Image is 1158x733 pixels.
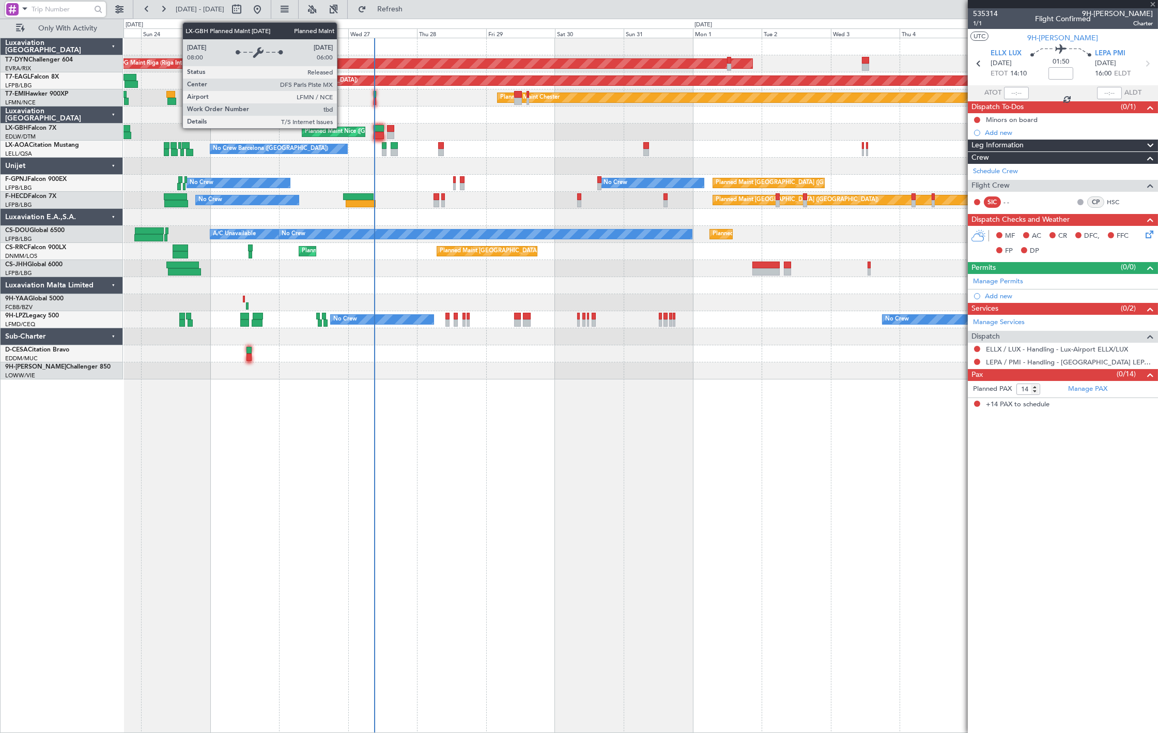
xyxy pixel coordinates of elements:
span: Permits [971,262,996,274]
button: UTC [970,32,989,41]
span: ELLX LUX [991,49,1022,59]
span: DFC, [1084,231,1100,241]
span: Services [971,303,998,315]
span: Charter [1082,19,1153,28]
span: LX-GBH [5,125,28,131]
a: CS-RRCFalcon 900LX [5,245,66,251]
span: 1/1 [973,19,998,28]
span: MF [1005,231,1015,241]
div: AOG Maint Riga (Riga Intl) [115,56,185,71]
div: Planned Maint [GEOGRAPHIC_DATA] ([GEOGRAPHIC_DATA]) [716,192,878,208]
span: 14:10 [1010,69,1027,79]
a: LFPB/LBG [5,82,32,89]
div: Sat 30 [555,28,624,38]
div: CP [1087,196,1104,208]
span: [DATE] [1095,58,1116,69]
a: ELLX / LUX - Handling - Lux-Airport ELLX/LUX [986,345,1128,354]
div: Planned Maint [GEOGRAPHIC_DATA] ([GEOGRAPHIC_DATA]) [440,243,603,259]
div: No Crew [885,312,909,327]
span: Dispatch To-Dos [971,101,1024,113]
span: 9H-[PERSON_NAME] [1028,33,1099,43]
button: Refresh [353,1,415,18]
a: Manage Permits [973,277,1023,287]
span: 9H-LPZ [5,313,26,319]
a: HSC [1107,197,1130,207]
div: Flight Confirmed [1035,14,1091,25]
span: ATOT [984,88,1001,98]
span: Flight Crew [971,180,1010,192]
span: LEPA PMI [1095,49,1125,59]
span: Dispatch [971,331,1000,343]
div: Fri 29 [486,28,555,38]
a: Manage PAX [1068,384,1107,394]
span: F-HECD [5,193,28,200]
a: F-GPNJFalcon 900EX [5,176,67,182]
span: AC [1032,231,1041,241]
div: - - [1003,197,1027,207]
div: SIC [984,196,1001,208]
div: Planned Maint [GEOGRAPHIC_DATA] ([GEOGRAPHIC_DATA]) [302,243,465,259]
div: Mon 25 [210,28,279,38]
div: Wed 27 [348,28,417,38]
a: D-CESACitation Bravo [5,347,69,353]
div: Sun 31 [624,28,692,38]
span: DP [1030,246,1039,256]
div: Planned Maint [GEOGRAPHIC_DATA] ([GEOGRAPHIC_DATA]) [713,226,875,242]
span: 01:50 [1053,57,1069,67]
div: Grounded [US_STATE] ([GEOGRAPHIC_DATA]) [236,73,358,88]
span: (0/1) [1121,101,1136,112]
div: No Crew [333,312,357,327]
a: 9H-YAAGlobal 5000 [5,296,64,302]
span: FFC [1117,231,1129,241]
span: Only With Activity [27,25,109,32]
span: FP [1005,246,1013,256]
a: LEPA / PMI - Handling - [GEOGRAPHIC_DATA] LEPA / PMI [986,358,1153,366]
div: Add new [985,128,1153,137]
a: F-HECDFalcon 7X [5,193,56,200]
a: Manage Services [973,317,1025,328]
span: D-CESA [5,347,28,353]
a: 9H-LPZLegacy 500 [5,313,59,319]
span: 16:00 [1095,69,1111,79]
a: EDDM/MUC [5,355,38,362]
span: (0/14) [1117,369,1136,379]
div: Mon 1 [693,28,762,38]
div: Sun 24 [141,28,210,38]
div: No Crew [604,175,627,191]
a: LFMN/NCE [5,99,36,106]
span: LX-AOA [5,142,29,148]
button: Only With Activity [11,20,112,37]
div: Minors on board [986,115,1038,124]
span: T7-DYN [5,57,28,63]
span: Pax [971,369,983,381]
span: T7-EMI [5,91,25,97]
a: T7-DYNChallenger 604 [5,57,73,63]
span: Leg Information [971,140,1024,151]
span: +14 PAX to schedule [986,400,1049,410]
a: Schedule Crew [973,166,1018,177]
span: Dispatch Checks and Weather [971,214,1070,226]
div: Planned Maint Nice ([GEOGRAPHIC_DATA]) [305,124,420,140]
span: (0/0) [1121,262,1136,272]
a: LFPB/LBG [5,201,32,209]
label: Planned PAX [973,384,1012,394]
a: LOWW/VIE [5,372,35,379]
a: EVRA/RIX [5,65,31,72]
div: Planned Maint Chester [500,90,560,105]
span: ELDT [1114,69,1131,79]
a: T7-EAGLFalcon 8X [5,74,59,80]
span: Refresh [368,6,412,13]
a: CS-JHHGlobal 6000 [5,262,63,268]
span: Crew [971,152,989,164]
span: 535314 [973,8,998,19]
div: Thu 28 [417,28,486,38]
span: 9H-[PERSON_NAME] [5,364,66,370]
span: [DATE] - [DATE] [176,5,224,14]
span: [DATE] [991,58,1012,69]
span: ALDT [1124,88,1141,98]
div: Tue 2 [762,28,830,38]
a: LX-GBHFalcon 7X [5,125,56,131]
span: 9H-[PERSON_NAME] [1082,8,1153,19]
span: CS-RRC [5,245,27,251]
a: LFMD/CEQ [5,320,35,328]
